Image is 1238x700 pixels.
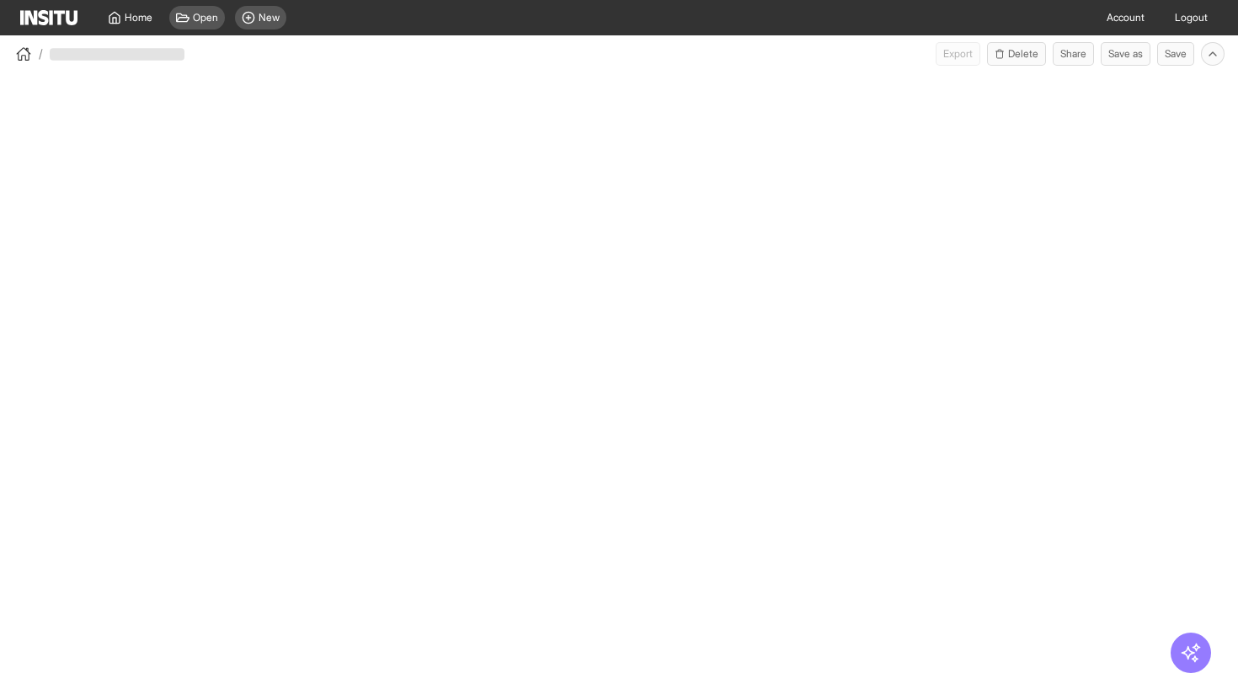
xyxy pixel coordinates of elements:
[1053,42,1094,66] button: Share
[987,42,1046,66] button: Delete
[1101,42,1150,66] button: Save as
[13,44,43,64] button: /
[936,42,980,66] button: Export
[259,11,280,24] span: New
[39,45,43,62] span: /
[936,42,980,66] span: Can currently only export from Insights reports.
[20,10,77,25] img: Logo
[125,11,152,24] span: Home
[193,11,218,24] span: Open
[1157,42,1194,66] button: Save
